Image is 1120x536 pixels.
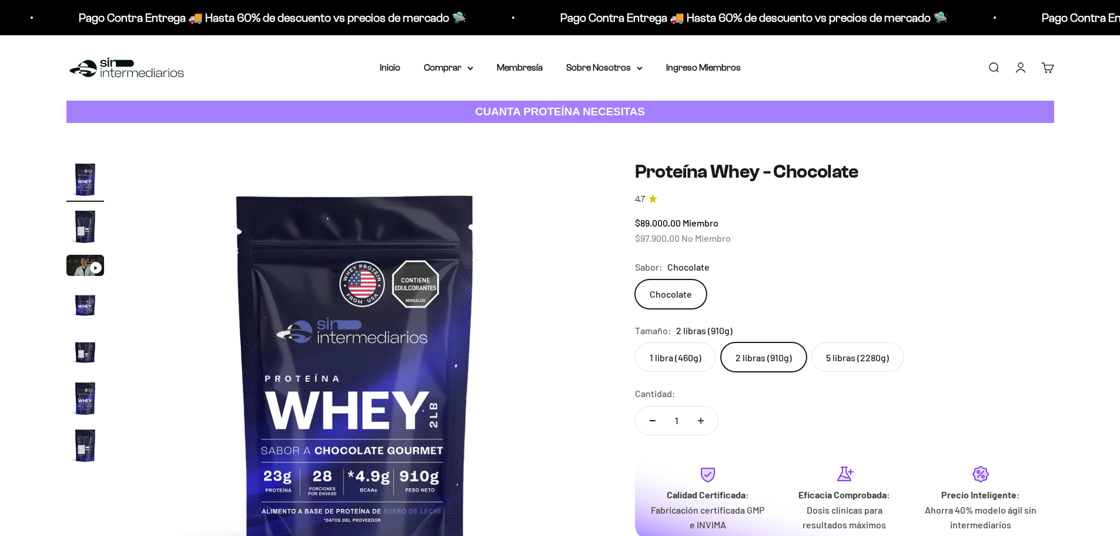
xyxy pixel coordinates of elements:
a: Ingreso Miembros [666,62,741,72]
img: Proteína Whey - Chocolate [66,427,104,464]
a: Inicio [380,62,400,72]
span: $89.000,00 [635,217,681,228]
p: Pago Contra Entrega 🚚 Hasta 60% de descuento vs precios de mercado 🛸 [76,8,463,27]
summary: Sobre Nosotros [566,60,643,75]
p: Fabricación certificada GMP e INVIMA [649,502,767,532]
button: Ir al artículo 2 [66,208,104,249]
img: Proteína Whey - Chocolate [66,161,104,198]
legend: Tamaño: [635,323,671,338]
a: 4.74.7 de 5.0 estrellas [635,193,1054,206]
p: Dosis clínicas para resultados máximos [785,502,903,532]
button: Ir al artículo 3 [66,255,104,279]
summary: Comprar [424,60,473,75]
span: 4.7 [635,193,645,206]
strong: Precio Inteligente: [941,489,1020,500]
p: Ahorra 40% modelo ágil sin intermediarios [922,502,1039,532]
strong: Eficacia Comprobada: [798,489,890,500]
span: No Miembro [681,232,731,244]
legend: Sabor: [635,259,663,275]
h1: Proteína Whey - Chocolate [635,161,1054,183]
span: $97.900,00 [635,232,680,244]
strong: CUANTA PROTEÍNA NECESITAS [475,105,645,118]
button: Aumentar cantidad [684,407,718,435]
span: Miembro [683,217,718,228]
label: Cantidad: [635,386,676,401]
button: Reducir cantidad [636,407,670,435]
a: CUANTA PROTEÍNA NECESITAS [66,101,1054,124]
button: Ir al artículo 4 [66,285,104,327]
img: Proteína Whey - Chocolate [66,332,104,370]
span: Chocolate [667,259,710,275]
p: Pago Contra Entrega 🚚 Hasta 60% de descuento vs precios de mercado 🛸 [557,8,945,27]
button: Ir al artículo 5 [66,332,104,374]
a: Membresía [497,62,543,72]
button: Ir al artículo 6 [66,379,104,421]
span: 2 libras (910g) [676,323,733,338]
strong: Calidad Certificada: [667,489,749,500]
img: Proteína Whey - Chocolate [66,208,104,245]
button: Ir al artículo 7 [66,427,104,468]
img: Proteína Whey - Chocolate [66,379,104,417]
button: Ir al artículo 1 [66,161,104,202]
img: Proteína Whey - Chocolate [66,285,104,323]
